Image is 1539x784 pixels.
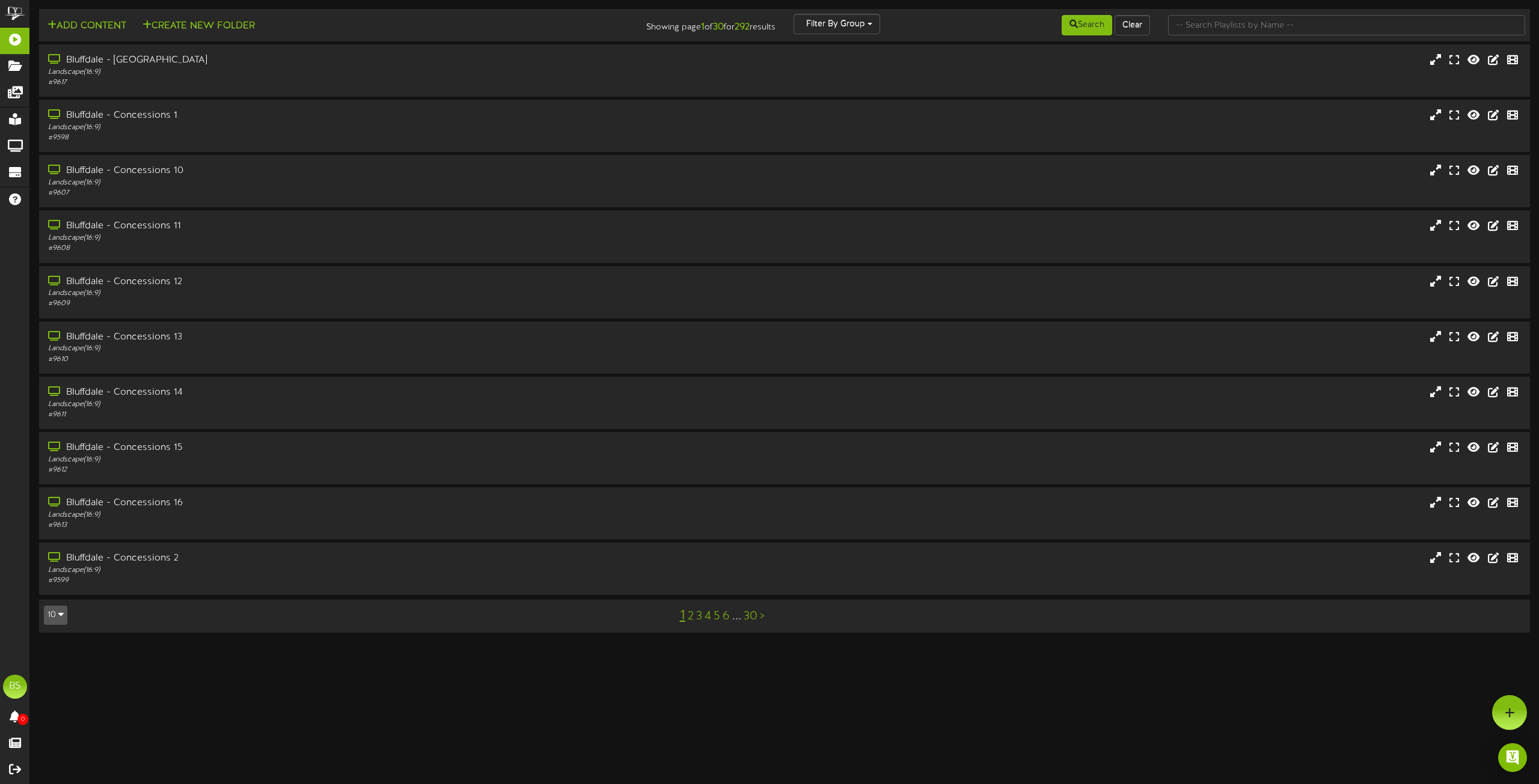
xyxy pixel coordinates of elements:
a: 2 [688,610,694,623]
div: Landscape ( 16:9 ) [48,178,651,188]
div: Open Intercom Messenger [1498,743,1527,772]
div: Bluffdale - Concessions 14 [48,386,651,400]
a: > [760,610,765,623]
button: Create New Folder [139,19,259,34]
div: Bluffdale - Concessions 10 [48,164,651,178]
a: 5 [714,610,720,623]
div: Bluffdale - Concessions 16 [48,496,651,510]
button: Filter By Group [794,14,880,34]
a: 3 [696,610,702,623]
div: # 9599 [48,576,651,586]
a: 1 [680,608,685,624]
div: Landscape ( 16:9 ) [48,123,651,133]
div: Landscape ( 16:9 ) [48,344,651,354]
div: # 9609 [48,299,651,309]
div: Landscape ( 16:9 ) [48,510,651,520]
div: Bluffdale - Concessions 13 [48,330,651,344]
div: Landscape ( 16:9 ) [48,400,651,410]
div: # 9608 [48,243,651,254]
div: Bluffdale - Concessions 2 [48,552,651,565]
div: Landscape ( 16:9 ) [48,455,651,465]
div: # 9607 [48,188,651,198]
div: Landscape ( 16:9 ) [48,67,651,77]
div: Bluffdale - [GEOGRAPHIC_DATA] [48,53,651,67]
div: Landscape ( 16:9 ) [48,233,651,243]
a: 30 [744,610,757,623]
div: # 9612 [48,465,651,475]
a: ... [732,610,741,623]
div: # 9598 [48,133,651,143]
div: Landscape ( 16:9 ) [48,565,651,576]
div: Bluffdale - Concessions 11 [48,219,651,233]
strong: 30 [713,22,724,32]
a: 4 [705,610,711,623]
div: Bluffdale - Concessions 12 [48,275,651,289]
div: Bluffdale - Concessions 15 [48,441,651,455]
input: -- Search Playlists by Name -- [1168,15,1525,35]
div: Landscape ( 16:9 ) [48,288,651,299]
div: # 9611 [48,410,651,420]
button: Search [1062,15,1112,35]
strong: 1 [701,22,705,32]
div: Showing page of for results [534,14,785,34]
strong: 292 [735,22,750,32]
div: # 9617 [48,77,651,88]
div: BS [3,675,27,699]
button: Clear [1115,15,1150,35]
div: # 9613 [48,520,651,530]
button: Add Content [44,19,130,34]
button: 10 [44,606,67,625]
span: 0 [17,714,28,725]
a: 6 [723,610,730,623]
div: # 9610 [48,354,651,365]
div: Bluffdale - Concessions 1 [48,109,651,123]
